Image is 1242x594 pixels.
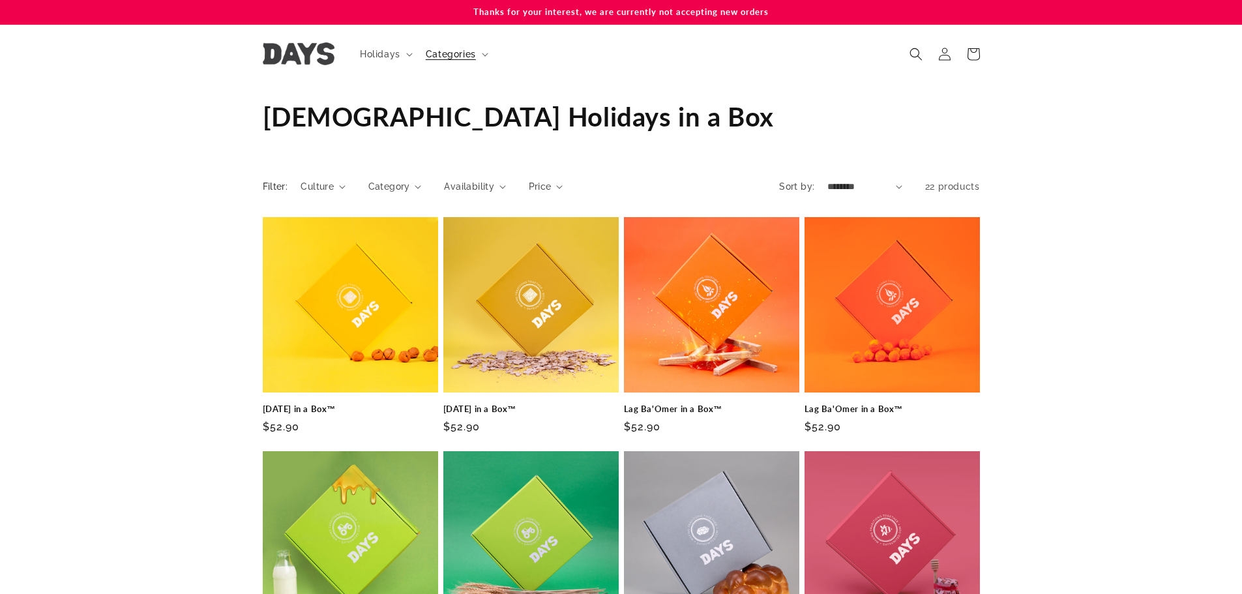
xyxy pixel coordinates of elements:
span: Price [529,180,552,194]
span: Availability [444,180,494,194]
a: [DATE] in a Box™ [263,404,438,415]
a: [DATE] in a Box™ [443,404,619,415]
img: Days United [263,42,334,65]
summary: Holidays [352,40,418,68]
summary: Categories [418,40,494,68]
span: Categories [426,48,476,60]
summary: Category (0 selected) [368,180,422,194]
h2: Filter: [263,180,288,194]
summary: Availability (0 selected) [444,180,505,194]
span: Holidays [360,48,400,60]
summary: Culture (0 selected) [301,180,345,194]
a: Lag Ba'Omer in a Box™ [624,404,799,415]
span: Category [368,180,410,194]
summary: Search [902,40,930,68]
span: 22 products [925,181,980,192]
span: Culture [301,180,334,194]
a: Lag Ba'Omer in a Box™ [805,404,980,415]
label: Sort by: [779,181,814,192]
summary: Price [529,180,563,194]
h1: [DEMOGRAPHIC_DATA] Holidays in a Box [263,100,980,134]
